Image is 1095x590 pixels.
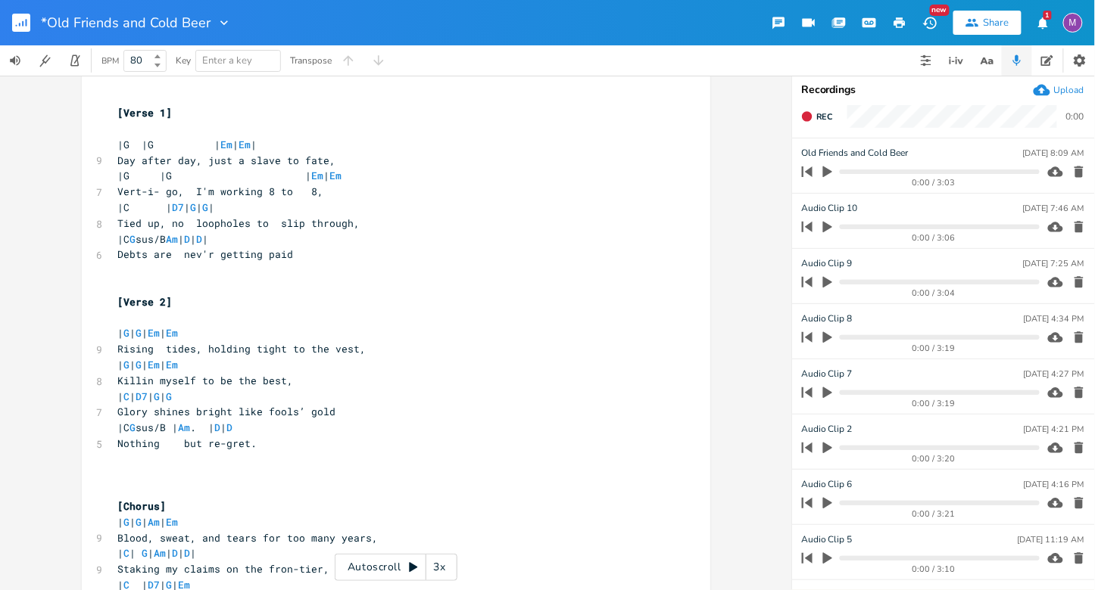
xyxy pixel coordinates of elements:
[176,56,191,65] div: Key
[828,399,1040,408] div: 0:00 / 3:19
[330,169,342,182] span: Em
[130,421,136,434] span: G
[816,111,833,123] span: Rec
[136,515,142,529] span: G
[795,104,839,129] button: Rec
[173,546,179,560] span: D
[118,405,336,418] span: Glory shines bright like fools’ gold
[828,510,1040,518] div: 0:00 / 3:21
[953,11,1022,35] button: Share
[1028,9,1058,36] button: 1
[167,515,179,529] span: Em
[202,54,252,67] span: Enter a key
[1034,82,1084,98] button: Upload
[118,390,173,403] span: | | | |
[1063,5,1083,40] button: M
[221,138,233,151] span: Em
[101,57,119,65] div: BPM
[118,232,209,246] span: |C sus/B | | |
[118,342,367,356] span: Rising tides, holding tight to the vest,
[1044,11,1052,20] div: 1
[215,421,221,434] span: D
[124,515,130,529] span: G
[118,216,360,230] span: Tied up, no loopholes to slip through,
[801,85,1086,95] div: Recordings
[915,9,945,36] button: New
[1024,315,1084,323] div: [DATE] 4:34 PM
[118,374,294,387] span: Killin myself to be the best,
[930,5,950,16] div: New
[142,546,148,560] span: G
[828,455,1040,463] div: 0:00 / 3:20
[124,546,130,560] span: C
[118,247,294,261] span: Debts are nev'r getting paid
[167,390,173,403] span: G
[1024,425,1084,433] div: [DATE] 4:21 PM
[239,138,251,151] span: Em
[124,358,130,371] span: G
[801,422,853,436] span: Audio Clip 2
[118,499,167,513] span: [Chorus]
[118,326,203,340] span: | | | |
[118,185,324,198] span: Vert-i- go, I'm working 8 to 8,
[203,200,209,214] span: G
[984,16,1009,29] div: Share
[136,358,142,371] span: G
[801,312,853,326] span: Audio Clip 8
[124,326,130,340] span: G
[118,562,330,576] span: Staking my claims on the fron-tier,
[118,169,354,182] span: |G |G | |
[185,546,191,560] span: D
[148,515,161,529] span: Am
[801,256,853,271] span: Audio Clip 9
[801,146,909,160] span: Old Friends and Cold Beer
[148,358,161,371] span: Em
[185,232,191,246] span: D
[1024,480,1084,489] div: [DATE] 4:16 PM
[801,367,853,381] span: Audio Clip 7
[118,106,173,120] span: [Verse 1]
[118,531,379,545] span: Blood, sweat, and tears for too many years,
[167,358,179,371] span: Em
[118,515,179,529] span: | | | |
[118,200,215,214] span: |C | | | |
[1023,149,1084,157] div: [DATE] 8:09 AM
[801,533,853,547] span: Audio Clip 5
[136,390,148,403] span: D7
[197,232,203,246] span: D
[154,546,167,560] span: Am
[173,200,185,214] span: D7
[1024,370,1084,378] div: [DATE] 4:27 PM
[41,16,211,29] span: *Old Friends and Cold Beer
[828,234,1040,242] div: 0:00 / 3:06
[118,138,257,151] span: |G |G | | |
[118,295,173,309] span: [Verse 2]
[801,201,858,216] span: Audio Clip 10
[124,390,130,403] span: C
[1054,84,1084,96] div: Upload
[1066,112,1084,121] div: 0:00
[227,421,233,434] span: D
[118,358,179,371] span: | | | |
[290,56,332,65] div: Transpose
[828,565,1040,573] div: 0:00 / 3:10
[1023,204,1084,213] div: [DATE] 7:46 AM
[179,421,191,434] span: Am
[148,326,161,340] span: Em
[167,326,179,340] span: Em
[828,179,1040,187] div: 0:00 / 3:03
[167,232,179,246] span: Am
[801,477,853,492] span: Audio Clip 6
[154,390,161,403] span: G
[130,232,136,246] span: G
[828,344,1040,352] div: 0:00 / 3:19
[335,554,457,581] div: Autoscroll
[191,200,197,214] span: G
[118,154,336,167] span: Day after day, just a slave to fate,
[312,169,324,182] span: Em
[1018,536,1084,544] div: [DATE] 11:19 AM
[1063,13,1083,33] div: melindameshad
[118,436,257,450] span: Nothing but re-gret.
[118,546,197,560] span: | | | | | |
[426,554,454,581] div: 3x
